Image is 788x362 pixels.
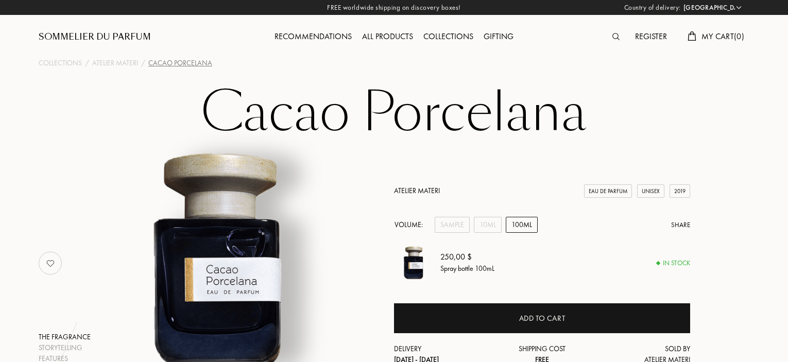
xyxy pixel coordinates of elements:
[85,58,89,68] div: /
[39,342,91,353] div: Storytelling
[630,31,672,42] a: Register
[269,30,357,44] div: Recommendations
[440,251,494,263] div: 250,00 $
[671,220,690,230] div: Share
[39,58,82,68] a: Collections
[440,263,494,274] div: Spray bottle 100mL
[688,31,696,41] img: cart.svg
[584,184,632,198] div: Eau de Parfum
[637,184,664,198] div: Unisex
[624,3,681,13] span: Country of delivery:
[394,217,429,233] div: Volume:
[136,84,652,141] h1: Cacao Porcelana
[670,184,690,198] div: 2019
[478,31,519,42] a: Gifting
[435,217,470,233] div: Sample
[394,243,433,282] img: Cacao Porcelana Atelier Materi
[357,30,418,44] div: All products
[394,186,440,195] a: Atelier Materi
[701,31,744,42] span: My Cart ( 0 )
[418,30,478,44] div: Collections
[478,30,519,44] div: Gifting
[141,58,145,68] div: /
[39,332,91,342] div: The fragrance
[40,253,61,273] img: no_like_p.png
[269,31,357,42] a: Recommendations
[148,58,212,68] div: Cacao Porcelana
[630,30,672,44] div: Register
[418,31,478,42] a: Collections
[92,58,138,68] a: Atelier Materi
[39,31,151,43] a: Sommelier du Parfum
[474,217,502,233] div: 10mL
[519,313,566,324] div: Add to cart
[657,258,690,268] div: In stock
[612,33,620,40] img: search_icn.svg
[357,31,418,42] a: All products
[506,217,538,233] div: 100mL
